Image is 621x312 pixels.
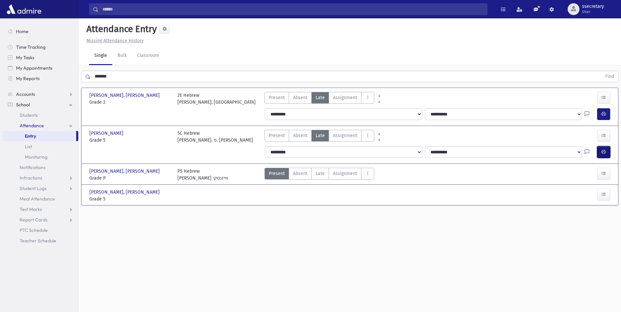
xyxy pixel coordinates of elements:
a: School [3,99,78,110]
span: Meal Attendance [20,196,55,202]
div: 2E Hebrew [PERSON_NAME], [GEOGRAPHIC_DATA] [177,92,256,106]
a: Infractions [3,173,78,183]
span: Late [316,132,325,139]
span: Absent [293,170,307,177]
span: Assignment [333,170,357,177]
a: Attendance [3,120,78,131]
a: PTC Schedule [3,225,78,235]
a: My Appointments [3,63,78,73]
span: Entry [25,133,36,139]
span: My Tasks [16,55,34,61]
span: Teacher Schedule [20,238,56,244]
h5: Attendance Entry [84,24,157,35]
span: Attendance [20,123,44,129]
span: Late [316,170,325,177]
span: Accounts [16,91,35,97]
input: Search [99,3,487,15]
span: My Reports [16,76,40,81]
a: Classroom [132,47,164,65]
a: My Reports [3,73,78,84]
span: [PERSON_NAME], [PERSON_NAME] [89,168,161,175]
span: List [25,144,32,149]
span: [PERSON_NAME], [PERSON_NAME] [89,189,161,196]
span: Assignment [333,132,357,139]
a: Teacher Schedule [3,235,78,246]
div: AttTypes [265,168,374,182]
span: Grade 5 [89,196,171,202]
span: Time Tracking [16,44,46,50]
a: Home [3,26,78,37]
div: 5C Hebrew [PERSON_NAME]. פ. [PERSON_NAME] [177,130,253,144]
a: Time Tracking [3,42,78,52]
a: Accounts [3,89,78,99]
a: Missing Attendance History [84,38,144,43]
span: [PERSON_NAME] [89,130,125,137]
span: Student Logs [20,185,46,191]
a: Student Logs [3,183,78,194]
a: Single [89,47,112,65]
a: Test Marks [3,204,78,215]
span: Notifications [20,165,46,170]
span: Assignment [333,94,357,101]
span: Test Marks [20,206,42,212]
span: Absent [293,132,307,139]
a: Monitoring [3,152,78,162]
span: Report Cards [20,217,47,223]
a: My Tasks [3,52,78,63]
span: Grade 2 [89,99,171,106]
a: Bulk [112,47,132,65]
span: Students [20,112,38,118]
span: Late [316,94,325,101]
a: Meal Attendance [3,194,78,204]
div: AttTypes [265,130,374,144]
a: Entry [3,131,76,141]
span: Present [269,94,285,101]
span: [PERSON_NAME], [PERSON_NAME] [89,92,161,99]
span: Present [269,170,285,177]
span: Present [269,132,285,139]
span: Infractions [20,175,42,181]
span: Home [16,28,28,34]
span: Monitoring [25,154,47,160]
a: Report Cards [3,215,78,225]
u: Missing Attendance History [86,38,144,43]
span: Grade P [89,175,171,182]
span: My Appointments [16,65,52,71]
div: P5 Hebrew [PERSON_NAME] ווייזנסקי [177,168,228,182]
img: AdmirePro [5,3,43,16]
span: Absent [293,94,307,101]
a: Students [3,110,78,120]
span: User [582,9,604,14]
a: Notifications [3,162,78,173]
span: School [16,102,30,108]
a: List [3,141,78,152]
div: AttTypes [265,92,374,106]
span: ssecretary [582,4,604,9]
button: Find [601,71,618,82]
span: PTC Schedule [20,227,48,233]
span: Grade 5 [89,137,171,144]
